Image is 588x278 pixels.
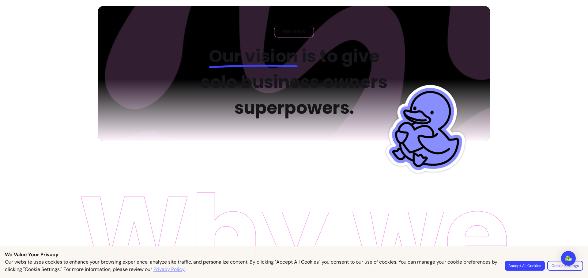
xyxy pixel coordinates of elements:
button: Cookie Settings [547,261,583,271]
img: Fluum Duck sticker [381,70,477,190]
div: Open Intercom Messenger [561,251,576,266]
span: Our vision [209,44,298,68]
p: We Value Your Privacy [5,251,583,258]
a: Privacy Policy [153,266,185,273]
h2: is to give solo business owners superpowers. [190,44,398,121]
p: Our website uses cookies to enhance your browsing experience, analyze site traffic, and personali... [5,258,497,273]
span: WHY FLUUM [279,29,309,35]
button: Accept All Cookies [505,261,545,271]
